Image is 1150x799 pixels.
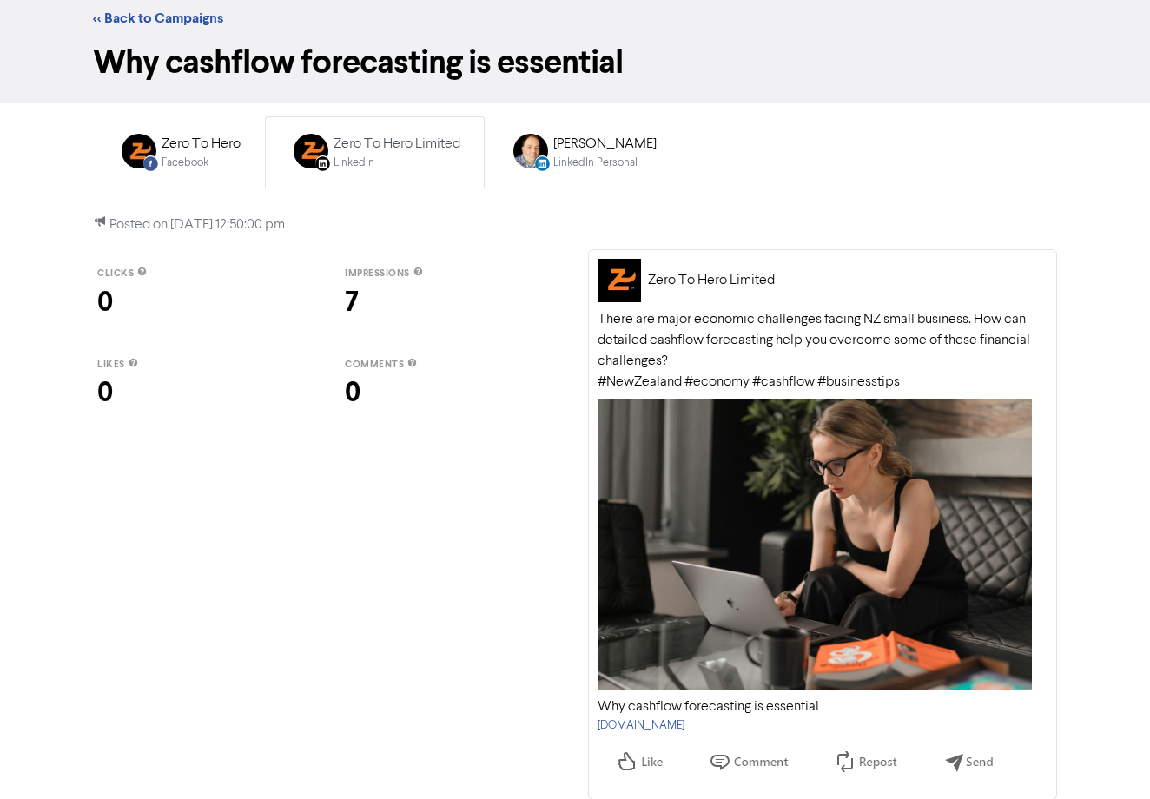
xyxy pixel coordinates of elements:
[553,134,657,155] div: [PERSON_NAME]
[334,155,460,171] div: LinkedIn
[93,10,223,27] a: << Back to Campaigns
[97,359,125,371] span: likes
[345,267,410,280] span: impressions
[553,155,657,171] div: LinkedIn Personal
[598,259,641,302] img: zero_tohero_logo
[598,697,819,717] div: Why cashflow forecasting is essential
[93,43,1057,83] h1: Why cashflow forecasting is essential
[513,134,548,168] img: LINKEDIN_PERSONAL
[162,134,241,155] div: Zero To Hero
[334,134,460,155] div: Zero To Hero Limited
[1063,716,1150,799] iframe: Chat Widget
[598,309,1048,393] div: There are major economic challenges facing NZ small business. How can detailed cashflow forecasti...
[598,734,1015,790] img: Like, Comment, Repost, Send
[162,155,241,171] div: Facebook
[345,372,558,413] div: 0
[598,399,1032,689] img: Your Selected Media
[93,215,1057,235] p: Posted on [DATE] 12:50:00 pm
[345,359,404,371] span: comments
[345,281,558,323] div: 7
[598,720,684,731] a: [DOMAIN_NAME]
[97,267,134,280] span: clicks
[97,372,310,413] div: 0
[648,270,775,291] div: Zero To Hero Limited
[122,134,156,168] img: FACEBOOK_POST
[97,281,310,323] div: 0
[294,134,328,168] img: LINKEDIN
